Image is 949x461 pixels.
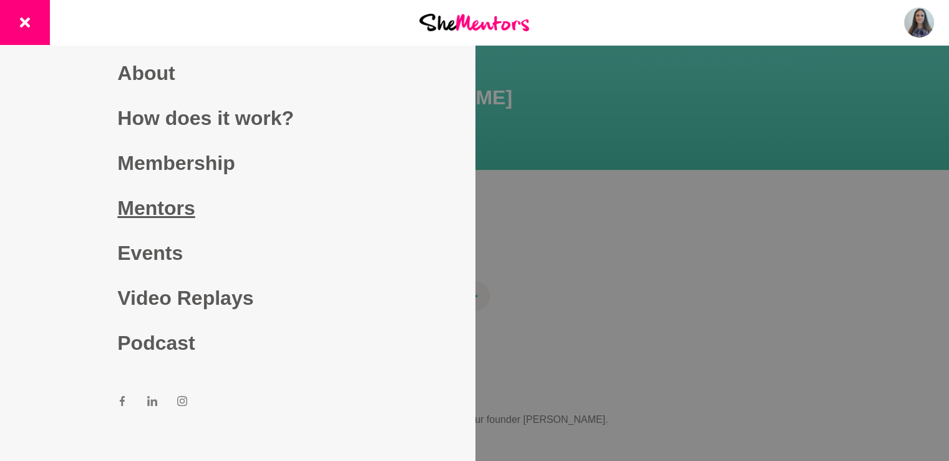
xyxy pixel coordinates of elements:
[117,96,357,141] a: How does it work?
[117,275,357,320] a: Video Replays
[117,230,357,275] a: Events
[419,14,529,31] img: She Mentors Logo
[904,7,934,37] img: Alison Renwick
[117,320,357,365] a: Podcast
[117,186,357,230] a: Mentors
[177,395,187,410] a: Instagram
[117,51,357,96] a: About
[117,141,357,186] a: Membership
[147,395,157,410] a: LinkedIn
[117,395,127,410] a: Facebook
